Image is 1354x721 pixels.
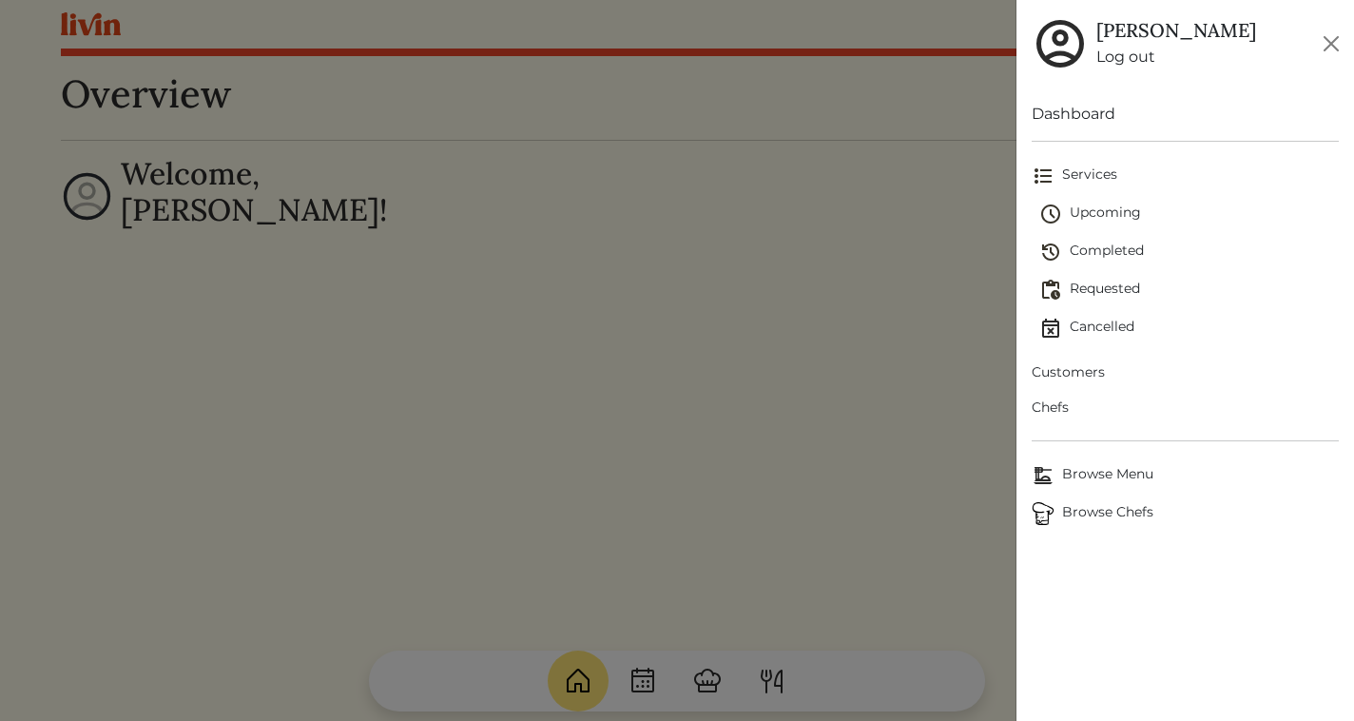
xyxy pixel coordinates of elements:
a: Dashboard [1032,103,1339,126]
a: Browse MenuBrowse Menu [1032,457,1339,495]
a: Completed [1039,233,1339,271]
span: Cancelled [1039,317,1339,340]
img: event_cancelled-67e280bd0a9e072c26133efab016668ee6d7272ad66fa3c7eb58af48b074a3a4.svg [1039,317,1062,340]
a: Requested [1039,271,1339,309]
span: Customers [1032,362,1339,382]
span: Requested [1039,279,1339,302]
a: Cancelled [1039,309,1339,347]
span: Browse Chefs [1032,502,1339,525]
img: Browse Menu [1032,464,1054,487]
span: Chefs [1032,398,1339,418]
a: ChefsBrowse Chefs [1032,495,1339,533]
span: Services [1032,165,1339,187]
img: history-2b446bceb7e0f53b931186bf4c1776ac458fe31ad3b688388ec82af02103cd45.svg [1039,241,1062,263]
span: Completed [1039,241,1339,263]
a: Log out [1096,46,1256,68]
img: Browse Chefs [1032,502,1054,525]
a: Customers [1032,355,1339,390]
h5: [PERSON_NAME] [1096,19,1256,42]
img: schedule-fa401ccd6b27cf58db24c3bb5584b27dcd8bd24ae666a918e1c6b4ae8c451a22.svg [1039,203,1062,225]
a: Chefs [1032,390,1339,425]
a: Upcoming [1039,195,1339,233]
span: Browse Menu [1032,464,1339,487]
button: Close [1316,29,1346,59]
img: format_list_bulleted-ebc7f0161ee23162107b508e562e81cd567eeab2455044221954b09d19068e74.svg [1032,165,1054,187]
a: Services [1032,157,1339,195]
img: pending_actions-fd19ce2ea80609cc4d7bbea353f93e2f363e46d0f816104e4e0650fdd7f915cf.svg [1039,279,1062,302]
span: Upcoming [1039,203,1339,225]
img: user_account-e6e16d2ec92f44fc35f99ef0dc9cddf60790bfa021a6ecb1c896eb5d2907b31c.svg [1032,15,1089,72]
